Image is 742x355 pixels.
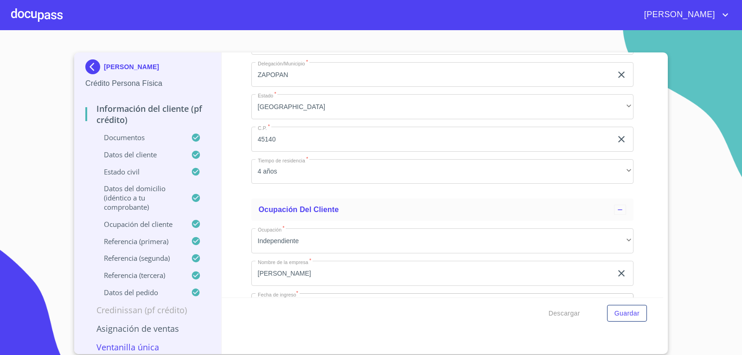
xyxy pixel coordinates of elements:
p: Datos del domicilio (idéntico a tu comprobante) [85,184,191,212]
p: Datos del cliente [85,150,191,159]
p: Referencia (tercera) [85,271,191,280]
span: Guardar [614,308,640,319]
p: Asignación de Ventas [85,323,210,334]
p: Crédito Persona Física [85,78,210,89]
p: Documentos [85,133,191,142]
span: Ocupación del Cliente [259,206,339,213]
div: Ocupación del Cliente [251,199,634,221]
div: [PERSON_NAME] [85,59,210,78]
div: [GEOGRAPHIC_DATA] [251,94,634,119]
div: 4 años [251,159,634,184]
p: Información del cliente (PF crédito) [85,103,210,125]
p: [PERSON_NAME] [104,63,159,71]
p: Credinissan (PF crédito) [85,304,210,316]
p: Estado Civil [85,167,191,176]
p: Referencia (primera) [85,237,191,246]
button: account of current user [637,7,731,22]
button: clear input [616,69,627,80]
button: clear input [616,134,627,145]
button: Guardar [607,305,647,322]
span: Descargar [549,308,580,319]
p: Ventanilla única [85,342,210,353]
div: Independiente [251,228,634,253]
button: Descargar [545,305,584,322]
img: Docupass spot blue [85,59,104,74]
p: Datos del pedido [85,288,191,297]
p: Referencia (segunda) [85,253,191,263]
p: Ocupación del Cliente [85,219,191,229]
span: [PERSON_NAME] [637,7,720,22]
button: clear input [616,268,627,279]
